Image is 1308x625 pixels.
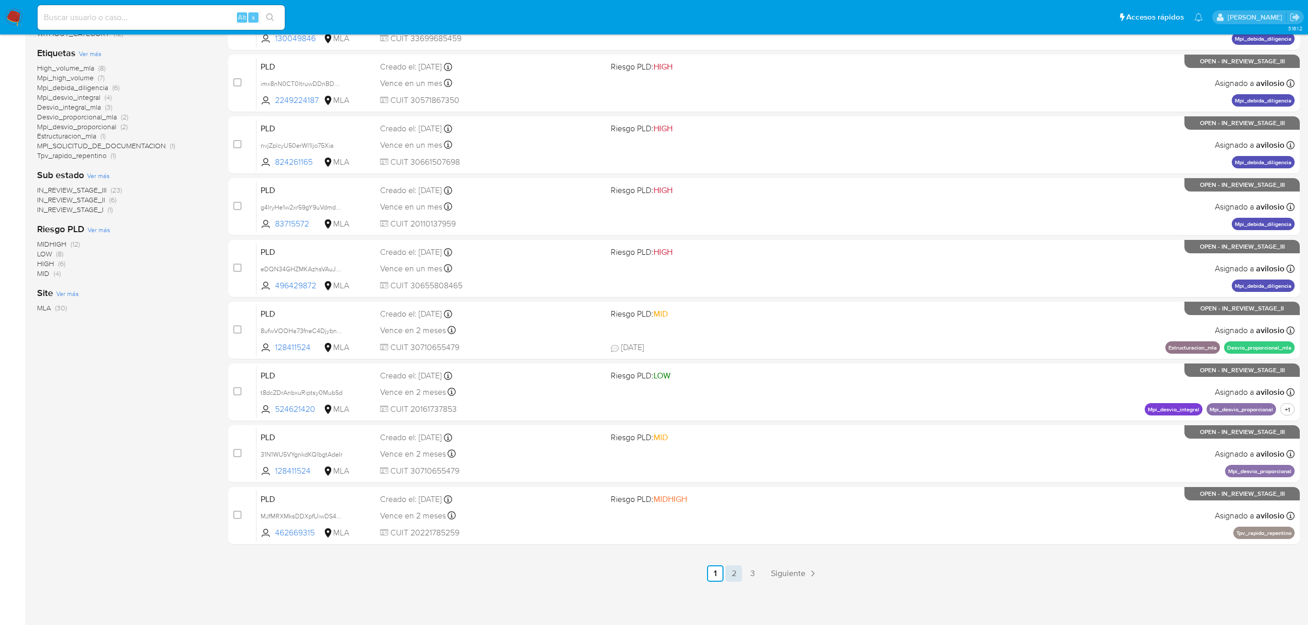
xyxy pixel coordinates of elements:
[1228,12,1286,22] p: andres.vilosio@mercadolibre.com
[260,10,281,25] button: search-icon
[252,12,255,22] span: s
[1194,13,1203,22] a: Notificaciones
[38,11,285,24] input: Buscar usuario o caso...
[238,12,246,22] span: Alt
[1289,12,1300,23] a: Salir
[1288,24,1303,32] span: 3.161.2
[1126,12,1184,23] span: Accesos rápidos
